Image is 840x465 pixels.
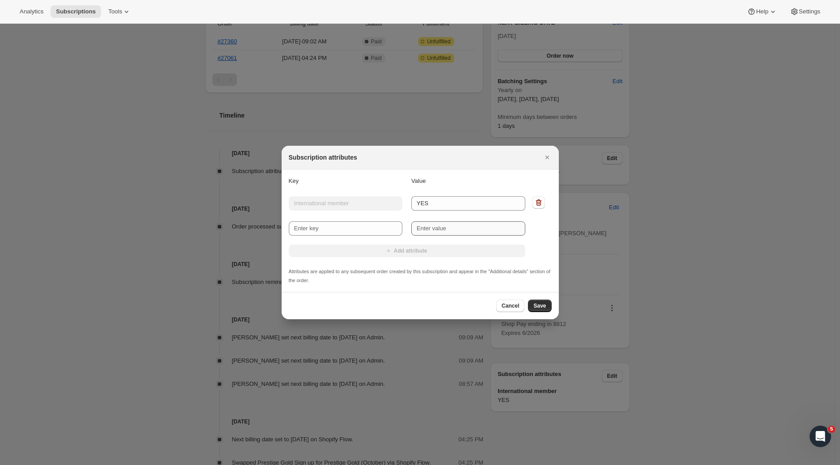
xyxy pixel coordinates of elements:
span: Value [411,178,426,184]
span: Help [756,8,768,15]
button: Tools [103,5,136,18]
button: Cancel [496,300,524,312]
span: Analytics [20,8,43,15]
h2: Subscription attributes [289,153,357,162]
input: Enter key [289,221,403,236]
small: Attributes are applied to any subsequent order created by this subscription and appear in the "Ad... [289,269,551,283]
span: Cancel [502,302,519,309]
button: Analytics [14,5,49,18]
span: Subscriptions [56,8,96,15]
span: Settings [799,8,820,15]
button: Settings [785,5,826,18]
span: 5 [828,426,835,433]
input: Enter value [411,221,525,236]
span: Key [289,178,299,184]
button: Subscriptions [51,5,101,18]
iframe: Intercom live chat [810,426,831,447]
button: Close [541,151,553,164]
button: Save [528,300,551,312]
button: Help [742,5,782,18]
span: Save [533,302,546,309]
span: Tools [108,8,122,15]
